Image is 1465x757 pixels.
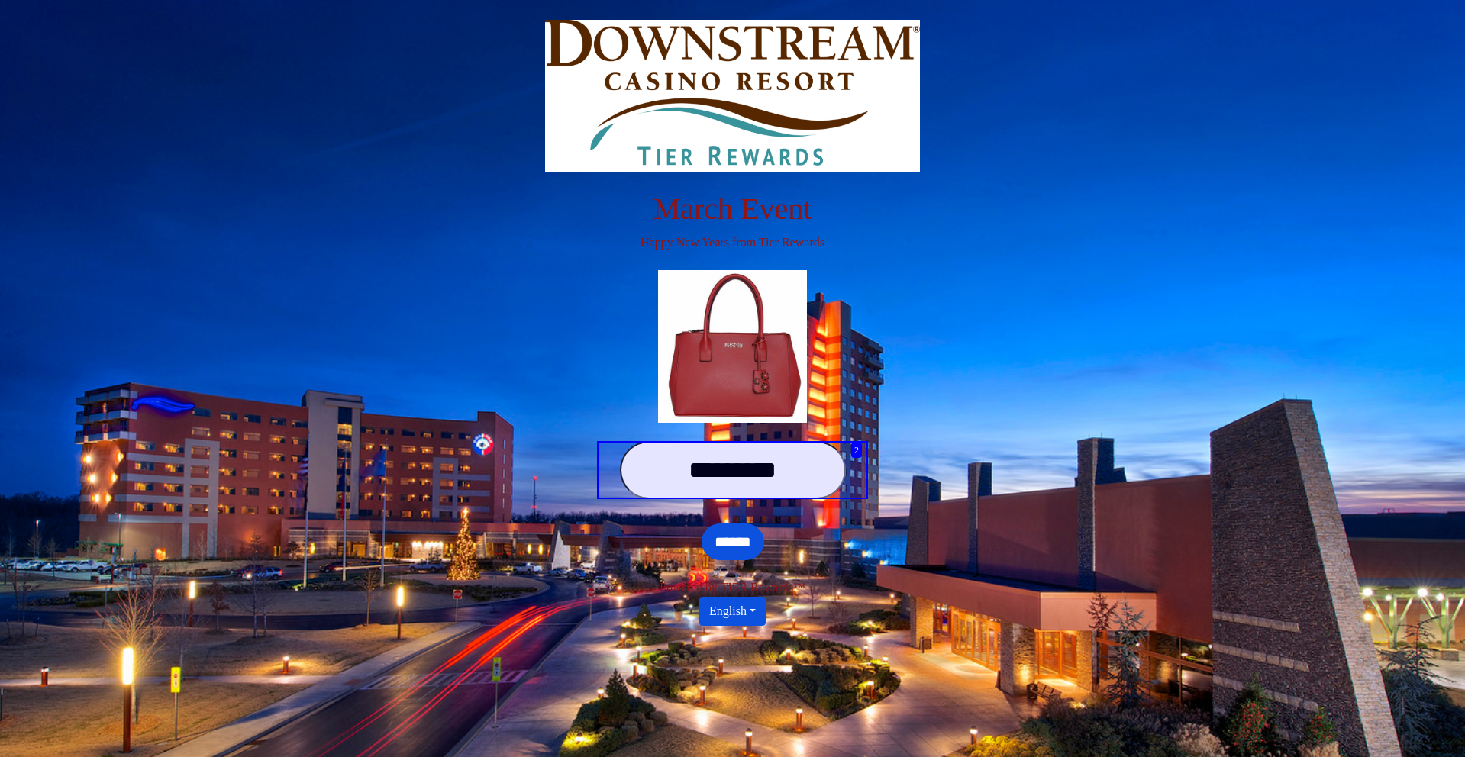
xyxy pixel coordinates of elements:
[309,191,1157,227] h1: March Event
[660,581,805,594] span: Powered by TIER Rewards™
[309,234,1157,252] p: Happy New Years from Tier Rewards
[545,20,920,172] img: Logo
[658,270,808,423] img: Center Image
[699,597,766,626] button: English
